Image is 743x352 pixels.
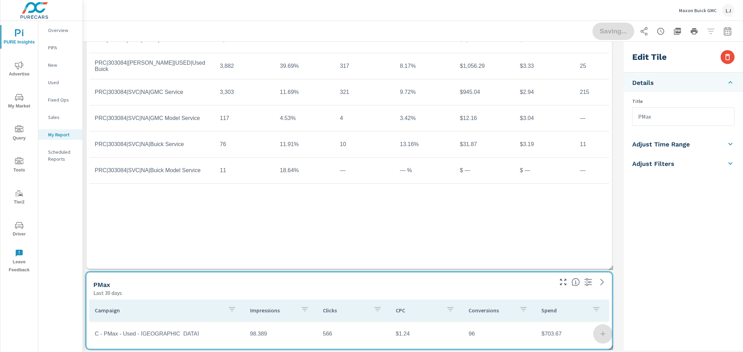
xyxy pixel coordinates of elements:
[2,249,36,274] span: Leave Feedback
[334,110,394,127] td: 4
[687,24,701,38] button: Print Report
[394,162,454,179] td: — %
[93,289,122,297] p: Last 30 days
[334,162,394,179] td: —
[38,112,83,122] div: Sales
[48,114,77,121] p: Sales
[574,57,634,75] td: 25
[574,83,634,101] td: 215
[721,24,735,38] button: Select Date Range
[89,162,214,179] td: PRC|303084|SVC|NA|Buick Model Service
[394,57,454,75] td: 8.17%
[89,54,214,78] td: PRC|303084|[PERSON_NAME]|USED|Used Buick
[2,93,36,110] span: My Market
[48,44,77,51] p: PIPA
[463,325,536,343] td: 96
[454,110,514,127] td: $12.16
[214,162,274,179] td: 11
[574,110,634,127] td: —
[469,307,513,314] p: Conversions
[2,61,36,78] span: Advertise
[38,129,83,140] div: My Report
[93,281,110,288] h5: PMax
[48,131,77,138] p: My Report
[89,110,214,127] td: PRC|303084|SVC|NA|GMC Model Service
[637,24,651,38] button: Share Report
[514,83,574,101] td: $2.94
[574,162,634,179] td: —
[454,83,514,101] td: $945.04
[632,140,690,148] h5: Adjust Time Range
[38,25,83,35] div: Overview
[2,189,36,206] span: Tier2
[38,77,83,88] div: Used
[48,149,77,162] p: Scheduled Reports
[334,136,394,153] td: 10
[274,57,334,75] td: 39.69%
[274,110,334,127] td: 4.53%
[390,325,463,343] td: $1.24
[334,57,394,75] td: 317
[317,325,390,343] td: 566
[89,325,245,343] td: C - PMax - Used - [GEOGRAPHIC_DATA]
[214,83,274,101] td: 3,303
[632,51,667,63] h3: Edit Tile
[572,278,580,286] span: This is a summary of PMAX performance results by campaign. Each column can be sorted.
[214,136,274,153] td: 76
[89,83,214,101] td: PRC|303084|SVC|NA|GMC Service
[214,110,274,127] td: 117
[542,307,587,314] p: Spend
[38,95,83,105] div: Fixed Ops
[454,57,514,75] td: $1,056.29
[250,307,295,314] p: Impressions
[2,29,36,46] span: PURE Insights
[679,7,717,14] p: Maxon Buick GMC
[245,325,317,343] td: 98,389
[274,136,334,153] td: 11.91%
[536,325,609,343] td: $703.67
[323,307,368,314] p: Clicks
[95,307,222,314] p: Campaign
[394,110,454,127] td: 3.42%
[2,157,36,174] span: Tools
[274,83,334,101] td: 11.69%
[214,57,274,75] td: 3,882
[38,42,83,53] div: PIPA
[274,162,334,179] td: 18.64%
[48,79,77,86] p: Used
[632,79,654,87] h5: Details
[722,4,735,17] div: LJ
[48,62,77,69] p: New
[2,221,36,238] span: Driver
[0,21,38,277] div: nav menu
[671,24,684,38] button: "Export Report to PDF"
[514,162,574,179] td: $ —
[514,110,574,127] td: $3.04
[394,136,454,153] td: 13.16%
[48,96,77,103] p: Fixed Ops
[38,60,83,70] div: New
[632,98,735,105] p: Title
[514,57,574,75] td: $3.33
[454,136,514,153] td: $31.87
[48,27,77,34] p: Overview
[574,136,634,153] td: 11
[632,160,674,168] h5: Adjust Filters
[558,277,569,288] button: Make Fullscreen
[334,83,394,101] td: 321
[38,147,83,164] div: Scheduled Reports
[2,125,36,142] span: Query
[394,83,454,101] td: 9.72%
[514,136,574,153] td: $3.19
[396,307,441,314] p: CPC
[454,162,514,179] td: $ —
[89,136,214,153] td: PRC|303084|SVC|NA|Buick Service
